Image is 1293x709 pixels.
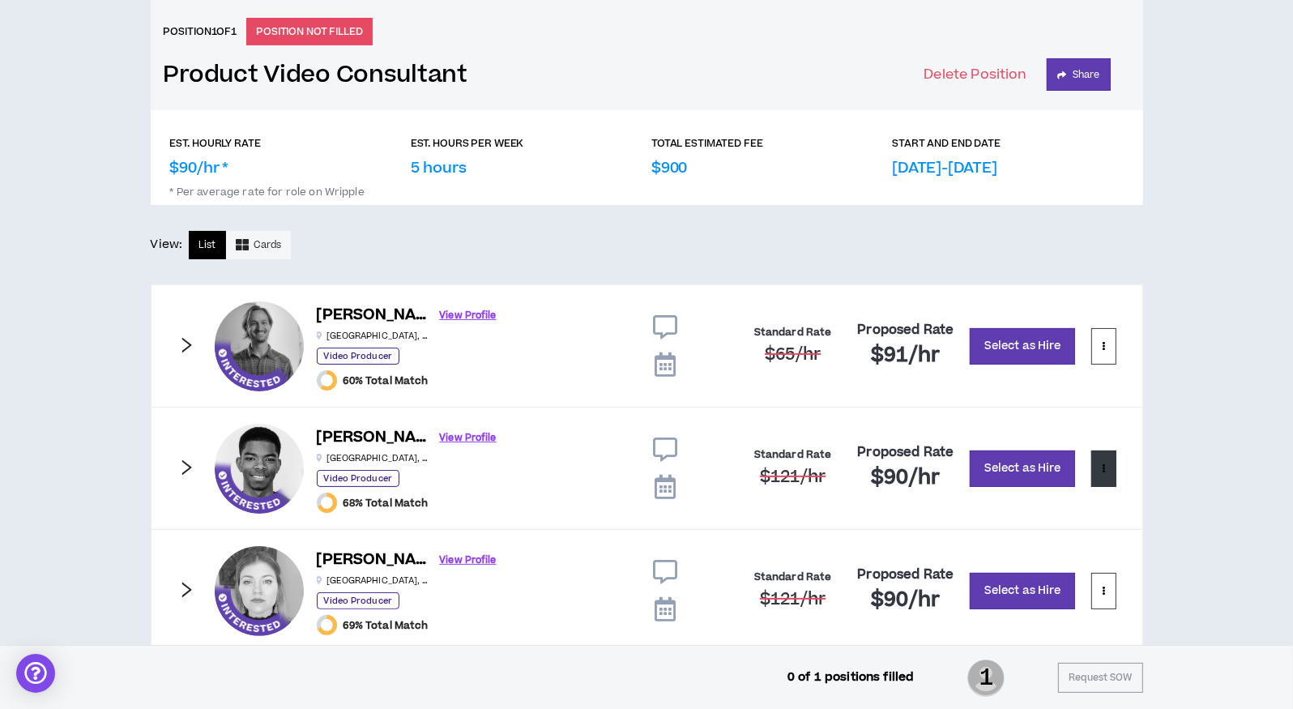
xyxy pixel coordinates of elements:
[164,24,237,39] h6: Position 1 of 1
[177,459,195,476] span: right
[170,157,229,179] p: $90/hr
[16,654,55,693] div: Open Intercom Messenger
[970,573,1075,609] button: Select as Hire
[164,61,467,89] a: Product Video Consultant
[344,374,429,387] span: 60% Total Match
[317,348,399,365] p: Video Producer
[177,581,195,599] span: right
[317,452,430,464] p: [GEOGRAPHIC_DATA] , [GEOGRAPHIC_DATA]
[871,343,940,369] h2: $91 /hr
[440,301,497,330] a: View Profile
[760,465,826,489] span: $121 /hr
[317,592,399,609] p: Video Producer
[1058,663,1142,693] button: Request SOW
[317,330,430,342] p: [GEOGRAPHIC_DATA] , [GEOGRAPHIC_DATA]
[857,322,954,338] h4: Proposed Rate
[344,619,429,632] span: 69% Total Match
[1047,58,1111,91] button: Share
[317,426,430,450] h6: [PERSON_NAME]
[411,157,467,179] p: 5 hours
[254,237,282,253] span: Cards
[170,136,261,151] p: EST. HOURLY RATE
[754,449,832,461] h4: Standard Rate
[151,236,183,254] p: View:
[970,451,1075,487] button: Select as Hire
[892,136,1001,151] p: START AND END DATE
[892,157,997,179] p: [DATE]-[DATE]
[317,549,430,572] h6: [PERSON_NAME]
[970,328,1075,365] button: Select as Hire
[760,587,826,611] span: $121 /hr
[317,304,430,327] h6: [PERSON_NAME]
[440,424,497,452] a: View Profile
[651,136,763,151] p: TOTAL ESTIMATED FEE
[440,546,497,574] a: View Profile
[871,587,940,613] h2: $90 /hr
[651,157,687,179] p: $900
[765,343,821,366] span: $65 /hr
[754,571,832,583] h4: Standard Rate
[215,301,304,391] div: Lawson P.
[177,336,195,354] span: right
[246,18,373,45] p: POSITION NOT FILLED
[754,327,832,339] h4: Standard Rate
[215,546,304,635] div: Brandy D.
[215,424,304,513] div: Kameron B.
[170,179,1124,199] p: * Per average rate for role on Wripple
[967,658,1005,698] span: 1
[317,574,430,587] p: [GEOGRAPHIC_DATA] , [GEOGRAPHIC_DATA]
[787,668,914,686] p: 0 of 1 positions filled
[857,567,954,583] h4: Proposed Rate
[344,497,429,510] span: 68% Total Match
[411,136,524,151] p: EST. HOURS PER WEEK
[857,445,954,460] h4: Proposed Rate
[871,465,940,491] h2: $90 /hr
[924,58,1026,91] button: Delete Position
[317,470,399,487] p: Video Producer
[226,231,292,259] button: Cards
